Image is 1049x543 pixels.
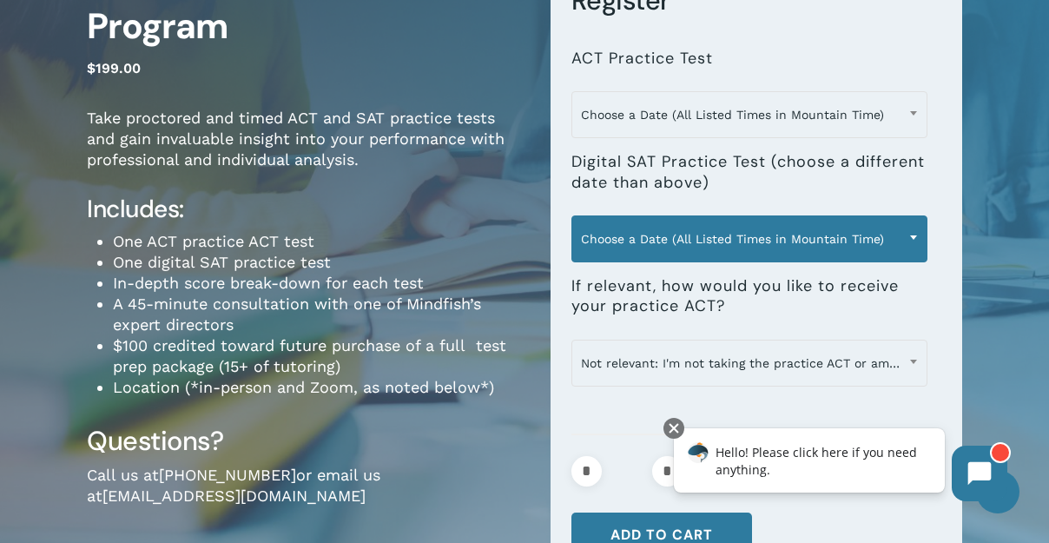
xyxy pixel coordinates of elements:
iframe: Chatbot [656,414,1025,519]
a: [EMAIL_ADDRESS][DOMAIN_NAME] [102,487,366,505]
li: In-depth score break-down for each test [113,273,524,294]
li: One digital SAT practice test [113,252,524,273]
span: Choose a Date (All Listed Times in Mountain Time) [571,91,928,138]
span: Choose a Date (All Listed Times in Mountain Time) [571,215,928,262]
li: Location (*in-person and Zoom, as noted below*) [113,377,524,398]
p: Take proctored and timed ACT and SAT practice tests and gain invaluable insight into your perform... [87,108,524,194]
span: $ [87,60,96,76]
span: Choose a Date (All Listed Times in Mountain Time) [572,96,927,133]
li: One ACT practice ACT test [113,231,524,252]
h3: Questions? [87,424,524,458]
h4: Includes: [87,194,524,225]
bdi: 199.00 [87,60,141,76]
label: ACT Practice Test [571,49,713,69]
a: [PHONE_NUMBER] [159,466,296,484]
label: Digital SAT Practice Test (choose a different date than above) [571,152,928,193]
input: Product quantity [607,456,647,487]
li: $100 credited toward future purchase of a full test prep package (15+ of tutoring) [113,335,524,377]
li: A 45-minute consultation with one of Mindfish’s expert directors [113,294,524,335]
label: If relevant, how would you like to receive your practice ACT? [571,276,928,317]
p: Call us at or email us at [87,465,524,530]
span: Choose a Date (All Listed Times in Mountain Time) [572,221,927,257]
span: Not relevant: I'm not taking the practice ACT or am taking it in-person [571,340,928,387]
span: Not relevant: I'm not taking the practice ACT or am taking it in-person [572,345,927,381]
